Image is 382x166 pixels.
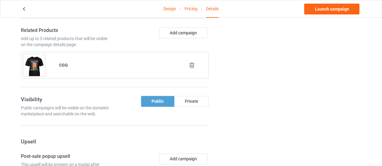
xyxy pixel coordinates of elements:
[59,63,68,67] b: CGG
[21,96,113,103] h3: Visibility
[21,36,113,48] div: Add up to 3 related products that will be visible on the campaign details page
[141,96,174,107] div: Public
[159,27,207,38] button: Add campaign
[21,138,209,145] h3: Upsell
[163,0,176,17] a: Design
[21,105,113,117] div: Public campaigns will be visible on the domain's marketplace and searchable on the web.
[206,0,219,18] div: Details
[185,0,197,17] a: Pricing
[159,153,207,164] button: Add campaign
[21,153,113,160] h4: Post-sale popup upsell
[174,96,209,107] div: Private
[21,27,113,34] h4: Related Products
[304,4,359,14] a: Launch campaign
